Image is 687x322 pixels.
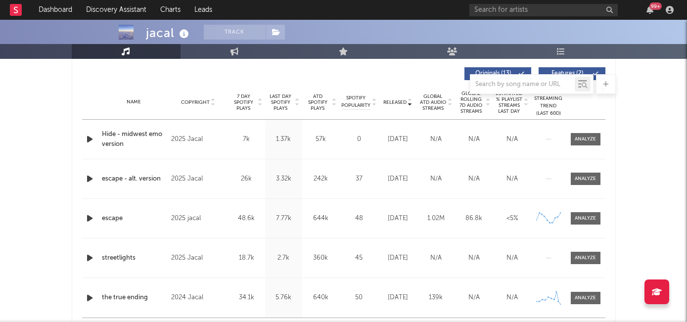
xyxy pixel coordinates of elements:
[458,253,491,263] div: N/A
[102,174,167,184] a: escape - alt. version
[381,214,414,224] div: [DATE]
[230,93,257,111] span: 7 Day Spotify Plays
[204,25,266,40] button: Track
[181,99,210,105] span: Copyright
[496,91,523,114] span: Estimated % Playlist Streams Last Day
[458,91,485,114] span: Global Rolling 7D Audio Streams
[305,174,337,184] div: 242k
[171,252,225,264] div: 2025 Jacal
[496,293,529,303] div: N/A
[342,293,376,303] div: 50
[649,2,662,10] div: 99 +
[342,174,376,184] div: 37
[268,135,300,144] div: 1.37k
[102,293,167,303] a: the true ending
[458,174,491,184] div: N/A
[305,253,337,263] div: 360k
[496,253,529,263] div: N/A
[230,253,263,263] div: 18.7k
[305,214,337,224] div: 644k
[102,253,167,263] a: streetlights
[496,214,529,224] div: <5%
[171,213,225,225] div: 2025 jacal
[268,93,294,111] span: Last Day Spotify Plays
[646,6,653,14] button: 99+
[102,130,167,149] a: Hide - midwest emo version
[171,173,225,185] div: 2025 Jacal
[381,174,414,184] div: [DATE]
[342,253,376,263] div: 45
[230,293,263,303] div: 34.1k
[458,135,491,144] div: N/A
[419,135,453,144] div: N/A
[268,253,300,263] div: 2.7k
[305,135,337,144] div: 57k
[458,293,491,303] div: N/A
[268,174,300,184] div: 3.32k
[341,94,370,109] span: Spotify Popularity
[342,135,376,144] div: 0
[171,292,225,304] div: 2024 Jacal
[102,214,167,224] a: escape
[539,67,605,80] button: Features(2)
[419,293,453,303] div: 139k
[381,253,414,263] div: [DATE]
[268,214,300,224] div: 7.77k
[419,253,453,263] div: N/A
[496,174,529,184] div: N/A
[268,293,300,303] div: 5.76k
[305,93,331,111] span: ATD Spotify Plays
[381,135,414,144] div: [DATE]
[383,99,407,105] span: Released
[471,71,516,77] span: Originals ( 13 )
[534,88,563,117] div: Global Streaming Trend (Last 60D)
[230,135,263,144] div: 7k
[419,93,447,111] span: Global ATD Audio Streams
[230,214,263,224] div: 48.6k
[171,134,225,145] div: 2025 Jacal
[146,25,191,41] div: jacal
[464,67,531,80] button: Originals(13)
[342,214,376,224] div: 48
[419,214,453,224] div: 1.02M
[470,81,575,89] input: Search by song name or URL
[102,98,167,106] div: Name
[496,135,529,144] div: N/A
[545,71,591,77] span: Features ( 2 )
[230,174,263,184] div: 26k
[305,293,337,303] div: 640k
[381,293,414,303] div: [DATE]
[458,214,491,224] div: 86.8k
[469,4,618,16] input: Search for artists
[419,174,453,184] div: N/A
